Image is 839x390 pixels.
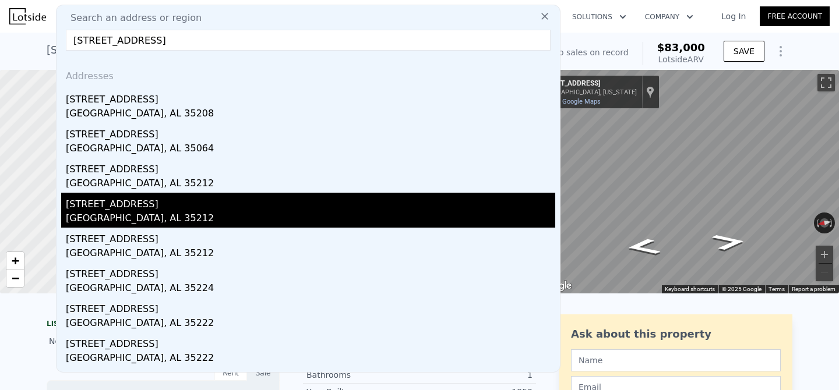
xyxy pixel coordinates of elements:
a: Zoom in [6,252,24,270]
button: Rotate counterclockwise [814,212,820,233]
span: − [12,271,19,285]
div: Off Market. No sales on record [505,47,628,58]
div: [GEOGRAPHIC_DATA], AL 35222 [66,316,555,332]
div: [STREET_ADDRESS] [66,332,555,351]
div: [STREET_ADDRESS] , [GEOGRAPHIC_DATA] , AL 35208 [47,42,324,58]
div: Lotside ARV [657,54,705,65]
a: Terms [769,286,785,292]
div: [GEOGRAPHIC_DATA], AL 35212 [66,246,555,263]
div: [GEOGRAPHIC_DATA], AL 35208 [66,107,555,123]
div: Addresses [61,60,555,88]
button: Solutions [563,6,636,27]
img: Lotside [9,8,46,24]
button: Toggle fullscreen view [817,74,835,91]
a: Zoom out [6,270,24,287]
path: Go North, Ave J [611,235,675,259]
button: Keyboard shortcuts [665,285,715,293]
div: Street View [533,70,839,293]
a: Report a problem [792,286,836,292]
div: [STREET_ADDRESS] [66,123,555,141]
a: View on Google Maps [538,98,601,105]
div: Sale [247,366,280,381]
div: 1 [419,369,533,381]
button: Company [636,6,703,27]
button: Reset the view [813,217,836,229]
div: Map [533,70,839,293]
div: [STREET_ADDRESS] [66,88,555,107]
a: Show location on map [646,86,654,98]
path: Go South, Ave J [697,229,762,254]
div: No sales history record for this property. [47,331,280,352]
div: [STREET_ADDRESS] [66,158,555,176]
div: Rent [214,366,247,381]
div: [STREET_ADDRESS][PERSON_NAME] [66,367,555,386]
input: Enter an address, city, region, neighborhood or zip code [66,30,551,51]
span: + [12,253,19,268]
div: [GEOGRAPHIC_DATA], AL 35222 [66,351,555,367]
div: [STREET_ADDRESS] [66,193,555,211]
button: Zoom in [816,246,833,263]
div: Ask about this property [571,326,781,342]
div: [GEOGRAPHIC_DATA], AL 35064 [66,141,555,158]
div: [STREET_ADDRESS] [66,228,555,246]
div: Bathrooms [306,369,419,381]
button: Show Options [769,40,792,63]
div: [STREET_ADDRESS] [538,79,637,88]
a: Free Account [760,6,830,26]
button: SAVE [724,41,764,62]
span: $83,000 [657,41,705,54]
button: Rotate clockwise [829,212,836,233]
div: [GEOGRAPHIC_DATA], AL 35212 [66,176,555,193]
span: © 2025 Google [722,286,762,292]
a: Log In [707,10,760,22]
span: Search an address or region [61,11,202,25]
div: [GEOGRAPHIC_DATA], AL 35212 [66,211,555,228]
div: [STREET_ADDRESS] [66,263,555,281]
div: [GEOGRAPHIC_DATA], AL 35224 [66,281,555,297]
div: LISTING & SALE HISTORY [47,319,280,331]
button: Zoom out [816,264,833,281]
input: Name [571,349,781,371]
div: [GEOGRAPHIC_DATA], [US_STATE] [538,88,637,96]
div: [STREET_ADDRESS] [66,297,555,316]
